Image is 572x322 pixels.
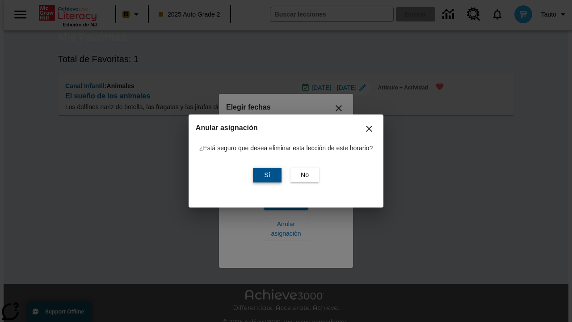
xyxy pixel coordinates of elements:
[253,168,282,182] button: Sí
[264,170,270,180] span: Sí
[196,122,376,134] h2: Anular asignación
[358,118,380,140] button: Cerrar
[290,168,319,182] button: No
[301,170,309,180] span: No
[199,144,373,153] p: ¿Está seguro que desea eliminar esta lección de este horario?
